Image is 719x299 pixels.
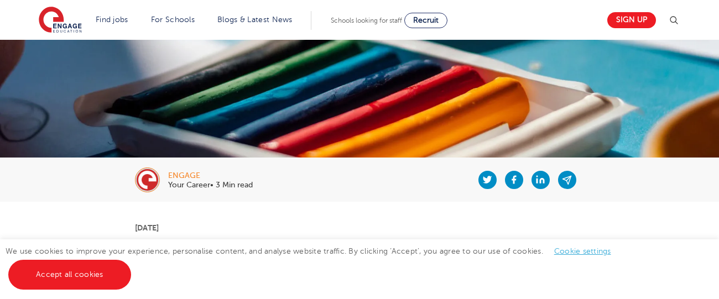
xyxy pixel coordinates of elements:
span: Schools looking for staff [331,17,402,24]
a: Blogs & Latest News [217,15,293,24]
span: We use cookies to improve your experience, personalise content, and analyse website traffic. By c... [6,247,622,279]
a: Accept all cookies [8,260,131,290]
span: Recruit [413,16,439,24]
a: Cookie settings [554,247,611,255]
a: Sign up [607,12,656,28]
img: Engage Education [39,7,82,34]
a: For Schools [151,15,195,24]
p: Your Career• 3 Min read [168,181,253,189]
p: [DATE] [135,224,585,232]
a: Recruit [404,13,447,28]
div: engage [168,172,253,180]
a: Find jobs [96,15,128,24]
